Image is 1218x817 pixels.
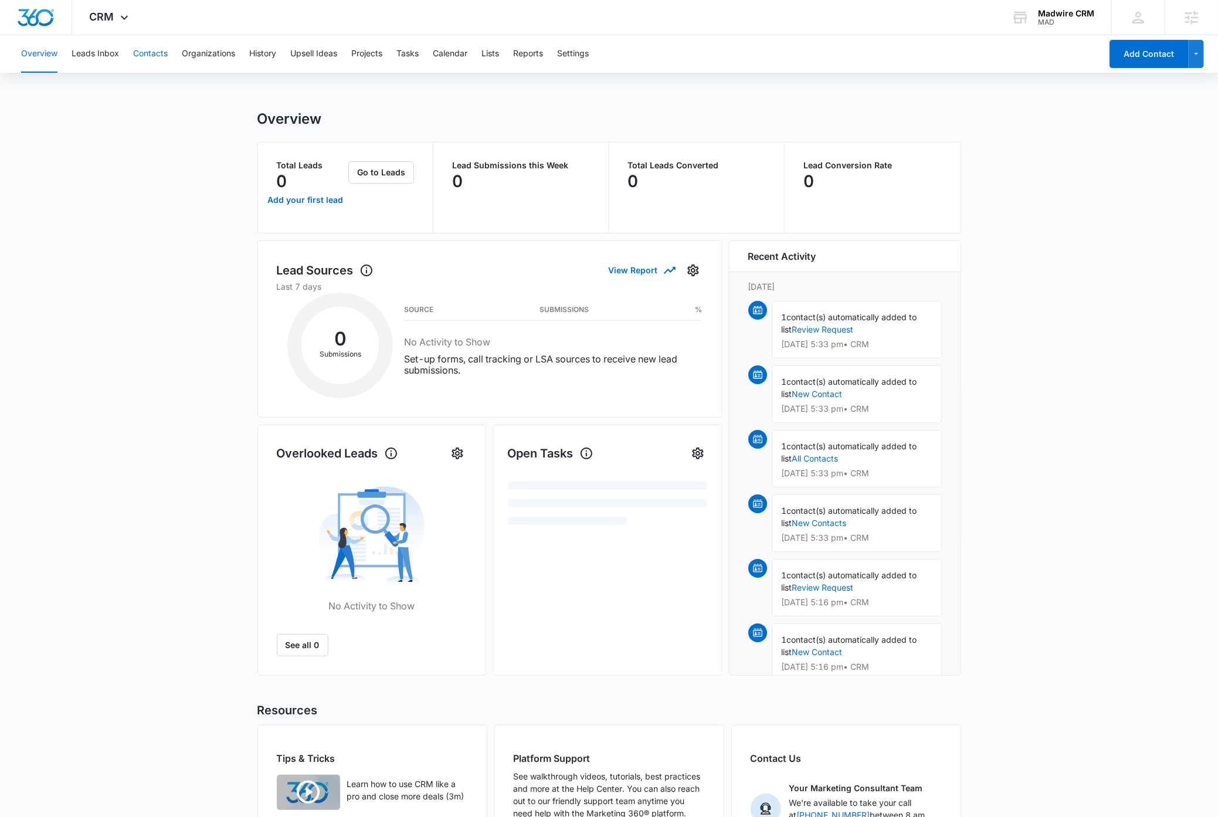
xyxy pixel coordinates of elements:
a: New Contact [792,647,843,657]
p: Learn how to use CRM like a pro and close more deals (3m) [347,778,468,802]
button: View Report [609,260,674,280]
p: Total Leads Converted [628,161,766,169]
img: Learn how to use CRM like a pro and close more deals (3m) [277,775,340,810]
h2: Tips & Tricks [277,751,468,765]
span: contact(s) automatically added to list [782,570,917,592]
button: Reports [513,35,543,73]
span: 1 [782,635,787,645]
h3: Submissions [540,307,589,313]
p: [DATE] 5:16 pm • CRM [782,598,932,606]
h3: No Activity to Show [404,335,702,349]
span: 1 [782,506,787,516]
p: Total Leads [277,161,347,169]
span: 1 [782,570,787,580]
span: contact(s) automatically added to list [782,506,917,528]
span: 1 [782,312,787,322]
h3: Source [404,307,433,313]
h2: Resources [257,701,961,719]
button: Organizations [182,35,235,73]
button: Settings [688,444,707,463]
button: History [249,35,276,73]
h1: Overlooked Leads [277,445,398,462]
button: Overview [21,35,57,73]
a: Add your first lead [265,186,347,214]
p: [DATE] 5:33 pm • CRM [782,405,932,413]
h1: Lead Sources [277,262,374,279]
button: Upsell Ideas [290,35,337,73]
p: [DATE] 5:33 pm • CRM [782,340,932,348]
p: 0 [277,172,287,191]
p: [DATE] [748,280,942,293]
button: Contacts [133,35,168,73]
a: Review Request [792,324,854,334]
button: Projects [351,35,382,73]
h3: % [695,307,702,313]
p: [DATE] 5:33 pm • CRM [782,534,932,542]
a: All Contacts [792,453,839,463]
button: Lists [481,35,499,73]
button: Settings [557,35,589,73]
button: Add Contact [1110,40,1189,68]
p: [DATE] 5:16 pm • CRM [782,663,932,671]
a: New Contact [792,389,843,399]
a: New Contacts [792,518,847,528]
h2: Platform Support [514,751,705,765]
span: CRM [90,11,114,23]
p: Lead Conversion Rate [803,161,942,169]
h1: Overview [257,110,322,128]
p: Lead Submissions this Week [452,161,590,169]
p: No Activity to Show [328,599,415,613]
p: 0 [452,172,463,191]
button: Settings [684,261,703,280]
button: Settings [448,444,467,463]
p: Your Marketing Consultant Team [789,782,923,794]
span: contact(s) automatically added to list [782,441,917,463]
button: See all 0 [277,634,328,656]
button: Go to Leads [348,161,414,184]
button: Leads Inbox [72,35,119,73]
div: account id [1038,18,1094,26]
span: contact(s) automatically added to list [782,377,917,399]
p: 0 [803,172,814,191]
p: Submissions [301,349,379,360]
p: [DATE] 5:33 pm • CRM [782,469,932,477]
button: Tasks [396,35,419,73]
p: Last 7 days [277,280,703,293]
span: contact(s) automatically added to list [782,635,917,657]
h2: 0 [301,331,379,347]
a: Go to Leads [348,167,414,177]
button: Calendar [433,35,467,73]
div: account name [1038,9,1094,18]
span: 1 [782,441,787,451]
h1: Open Tasks [508,445,593,462]
p: Set-up forms, call tracking or LSA sources to receive new lead submissions. [404,354,702,376]
h6: Recent Activity [748,249,816,263]
span: contact(s) automatically added to list [782,312,917,334]
a: Review Request [792,582,854,592]
span: 1 [782,377,787,387]
p: 0 [628,172,639,191]
h2: Contact Us [751,751,942,765]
